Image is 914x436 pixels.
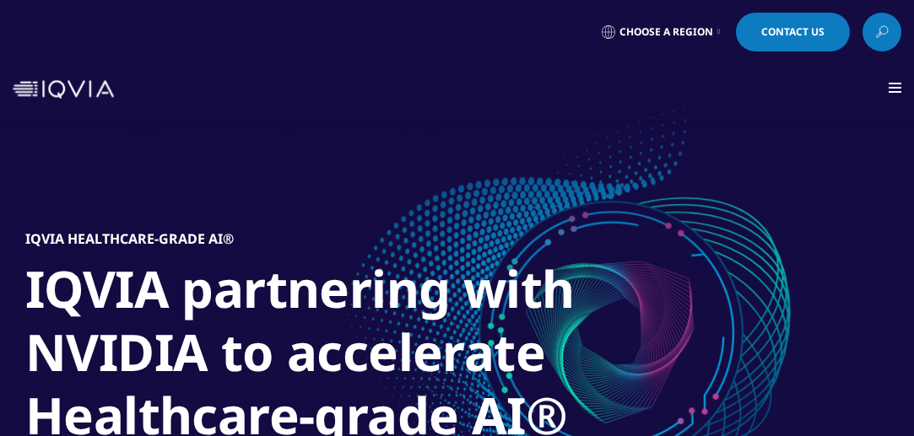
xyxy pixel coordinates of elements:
[13,80,114,99] img: IQVIA Healthcare Information Technology and Pharma Clinical Research Company
[736,13,850,51] a: Contact Us
[25,230,234,247] h5: IQVIA Healthcare-grade AI®
[619,25,713,39] span: Choose a Region
[761,27,825,37] span: Contact Us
